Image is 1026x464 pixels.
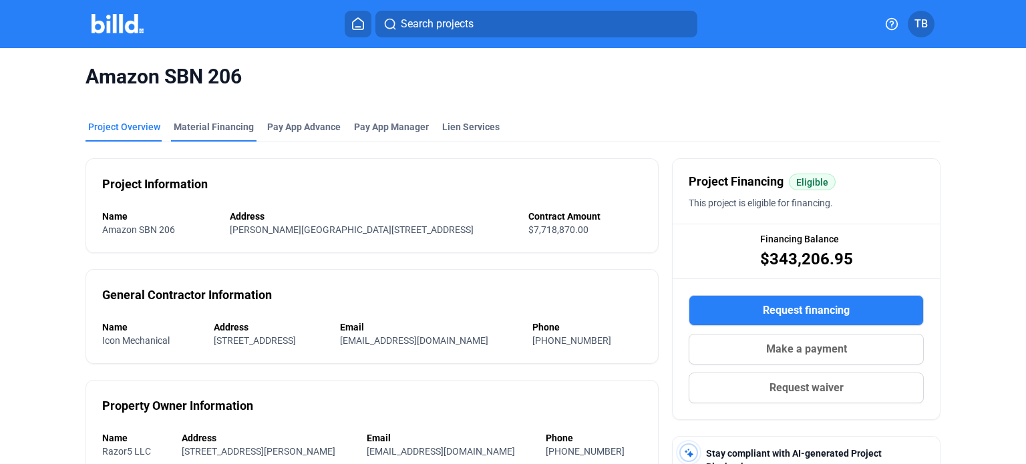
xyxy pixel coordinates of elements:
[102,175,208,194] div: Project Information
[102,320,200,334] div: Name
[230,224,474,235] span: [PERSON_NAME][GEOGRAPHIC_DATA][STREET_ADDRESS]
[102,335,170,346] span: Icon Mechanical
[546,446,625,457] span: [PHONE_NUMBER]
[367,431,532,445] div: Email
[102,224,175,235] span: Amazon SBN 206
[182,431,353,445] div: Address
[102,397,253,415] div: Property Owner Information
[689,198,833,208] span: This project is eligible for financing.
[174,120,254,134] div: Material Financing
[230,210,515,223] div: Address
[214,320,327,334] div: Address
[689,334,924,365] button: Make a payment
[92,14,144,33] img: Billd Company Logo
[914,16,928,32] span: TB
[546,431,642,445] div: Phone
[214,335,296,346] span: [STREET_ADDRESS]
[760,232,839,246] span: Financing Balance
[182,446,335,457] span: [STREET_ADDRESS][PERSON_NAME]
[442,120,500,134] div: Lien Services
[85,64,940,89] span: Amazon SBN 206
[689,373,924,403] button: Request waiver
[102,446,151,457] span: Razor5 LLC
[528,210,642,223] div: Contract Amount
[102,210,216,223] div: Name
[532,320,642,334] div: Phone
[367,446,515,457] span: [EMAIL_ADDRESS][DOMAIN_NAME]
[88,120,160,134] div: Project Overview
[769,380,844,396] span: Request waiver
[760,248,853,270] span: $343,206.95
[763,302,850,318] span: Request financing
[354,120,429,134] span: Pay App Manager
[908,11,934,37] button: TB
[267,120,341,134] div: Pay App Advance
[102,286,272,304] div: General Contractor Information
[102,431,168,445] div: Name
[340,335,488,346] span: [EMAIL_ADDRESS][DOMAIN_NAME]
[532,335,611,346] span: [PHONE_NUMBER]
[766,341,847,357] span: Make a payment
[528,224,588,235] span: $7,718,870.00
[340,320,519,334] div: Email
[375,11,697,37] button: Search projects
[789,174,836,190] mat-chip: Eligible
[689,172,784,191] span: Project Financing
[689,295,924,326] button: Request financing
[401,16,474,32] span: Search projects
